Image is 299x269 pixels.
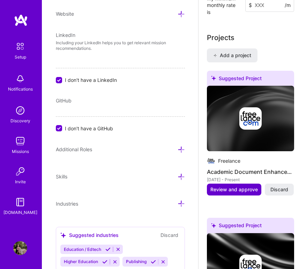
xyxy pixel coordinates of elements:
img: Company logo [239,107,262,130]
div: Notifications [8,86,33,93]
i: icon SuggestedTeams [211,76,216,80]
span: Higher Education [64,259,98,264]
span: Website [56,11,74,17]
div: Suggested Project [207,71,294,89]
i: Reject [115,247,121,252]
button: Review and approve [207,184,261,195]
div: Setup [15,54,26,61]
span: Additional Roles [56,146,92,152]
div: [DOMAIN_NAME] [3,209,37,216]
img: discovery [13,103,27,117]
div: Suggested Project [207,218,294,236]
span: Industries [56,201,78,207]
div: Suggested industries [60,232,119,239]
span: $ [249,2,252,9]
span: GitHub [56,98,72,103]
img: bell [13,72,27,86]
img: User Avatar [13,241,27,255]
span: Discard [270,186,288,193]
button: Add a project [207,48,257,62]
i: Accept [102,259,107,264]
p: Including your LinkedIn helps you to get relevant mission recommendations. [56,40,185,52]
div: [DATE] - Present [207,176,294,183]
i: Reject [112,259,118,264]
img: logo [14,14,28,26]
i: Accept [105,247,111,252]
div: Missions [12,148,29,155]
span: Education / Edtech [64,247,101,252]
img: teamwork [13,134,27,148]
h4: Academic Document Enhancement [207,167,294,176]
img: Invite [13,164,27,178]
span: Skills [56,174,67,179]
i: Reject [160,259,166,264]
span: I don't have a LinkedIn [65,77,117,84]
div: Freelance [218,157,240,164]
div: Projects [207,32,234,43]
button: Discard [265,184,294,195]
span: Review and approve [210,186,258,193]
span: LinkedIn [56,32,75,38]
img: guide book [13,195,27,209]
img: setup [13,39,28,54]
div: Discovery [10,117,30,124]
div: Add projects you've worked on [207,32,234,43]
i: icon PlusBlack [213,54,217,57]
button: Discard [158,231,180,239]
span: Add a project [213,52,251,59]
span: Publishing [126,259,147,264]
img: cover [207,86,294,151]
img: Company logo [207,157,215,165]
i: icon SuggestedTeams [60,232,66,238]
i: Accept [151,259,156,264]
span: /m [285,2,291,9]
a: User Avatar [12,241,29,255]
i: icon SuggestedTeams [211,223,216,228]
div: Invite [15,178,26,185]
span: I don't have a GitHub [65,125,113,132]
